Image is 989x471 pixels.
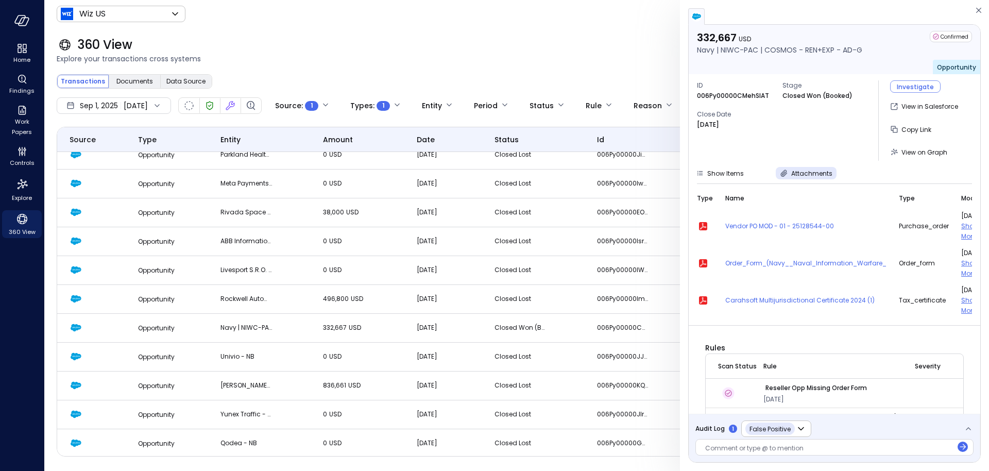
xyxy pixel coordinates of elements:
span: Scan Status [718,361,757,372]
button: Attachments [776,167,837,179]
p: 496,800 [323,294,374,304]
span: View on Graph [901,148,947,157]
p: [DATE] [417,438,468,448]
span: Opportunity [138,381,175,390]
p: 332,667 [697,31,862,44]
p: Closed Lost [494,265,546,275]
p: 006Py00000IWNjtIAH [597,265,649,275]
p: 0 [323,265,374,275]
p: Yunex Traffic - NB [220,409,272,419]
button: View in Salesforce [887,98,962,115]
span: Show More [961,222,979,241]
span: USD [329,237,342,245]
p: 006Py00000ImEccIAF [597,294,649,304]
p: Univio - NB [220,351,272,362]
span: Attachments [791,169,832,178]
p: Reseller Opp Missing Order Form [765,383,867,393]
span: USD [329,265,342,274]
span: tax_certificate [899,295,949,306]
p: Closed Lost [494,438,546,448]
span: Opportunity [138,266,175,275]
p: 006Py00000JlrXNIAZ [597,409,649,419]
a: Investigate [890,80,941,93]
span: Opportunity [138,295,175,304]
a: Reseller Opp Missing Order Form [763,382,890,394]
span: USD [346,208,359,216]
span: Opportunity [138,439,175,448]
span: Show Items [707,169,744,178]
p: 006Py00000G4r9OIAR [597,438,649,448]
p: 006Py00000Isr0BIAR [597,236,649,246]
div: Not Scanned [184,101,194,110]
div: Confirmed [930,31,972,42]
span: Opportunity [138,150,175,159]
span: Type [138,134,157,145]
div: Source : [275,97,318,114]
span: Documents [116,76,153,87]
span: 360 View [77,37,132,53]
span: Opportunity [138,208,175,217]
span: Work Papers [6,116,38,137]
span: Opportunity [138,324,175,332]
p: Closed Lost [494,236,546,246]
a: View on Graph [887,143,951,161]
p: ABB Information Systems Ltd. - EXP [220,236,272,246]
div: Explore [2,175,42,204]
img: Salesforce [70,293,82,305]
span: Order_Form_(Navy__Naval_Information_Warfare_ [725,258,886,268]
div: Confirmed [718,387,739,399]
span: USD [329,150,342,159]
div: Rule [586,97,602,114]
span: Vendor PO MOD - 01 - 25128544-00 [725,221,886,231]
p: View in Salesforce [901,102,958,112]
p: Rockwell Automation - EXP - AD [220,294,272,304]
span: order_form [899,258,949,268]
span: USD [739,35,751,43]
p: Meta Payments - NB [220,178,272,189]
p: 0 [323,351,374,362]
p: Reseller Opp - Close to Start Exceeds 15/30 Days [765,412,906,423]
p: [PERSON_NAME] Consumer LLC - EXP - AD [220,380,272,391]
span: Show More [961,259,979,278]
span: purchase_order [899,221,949,231]
img: Salesforce [70,206,82,218]
button: Show Items [692,167,748,179]
div: Findings [2,72,42,97]
span: date [417,134,435,145]
span: [DATE] [961,211,988,221]
span: severity [915,361,941,372]
img: Salesforce [70,148,82,161]
p: [DATE] [697,120,719,130]
span: [DATE] [961,285,988,295]
img: Salesforce [70,235,82,247]
span: Explore your transactions cross systems [57,53,977,64]
img: Icon [61,8,73,20]
span: Controls [10,158,35,168]
p: 836,661 [323,380,374,391]
span: entity [220,134,241,145]
div: Controls [2,144,42,169]
span: Opportunity [937,63,976,72]
p: Closed Won (Booked) [494,323,546,333]
p: 0 [323,149,374,160]
span: Findings [9,86,35,96]
span: USD [329,179,342,188]
p: [DATE] [417,207,468,217]
p: 0 [323,236,374,246]
span: Type [899,193,915,204]
span: USD [329,439,342,447]
div: Reason [634,97,662,114]
div: Types : [350,97,390,114]
p: 0 [323,438,374,448]
span: Stage [782,80,860,91]
a: Carahsoft Multijurisdictional Certificate 2024 (1) [725,295,886,306]
div: Work Papers [2,103,42,138]
div: Status [530,97,554,114]
span: amount [323,134,353,145]
p: Closed Lost [494,351,546,362]
p: 006Py00000CMehSIAT [697,91,769,101]
div: Finding [245,99,257,112]
span: Opportunity [138,179,175,188]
